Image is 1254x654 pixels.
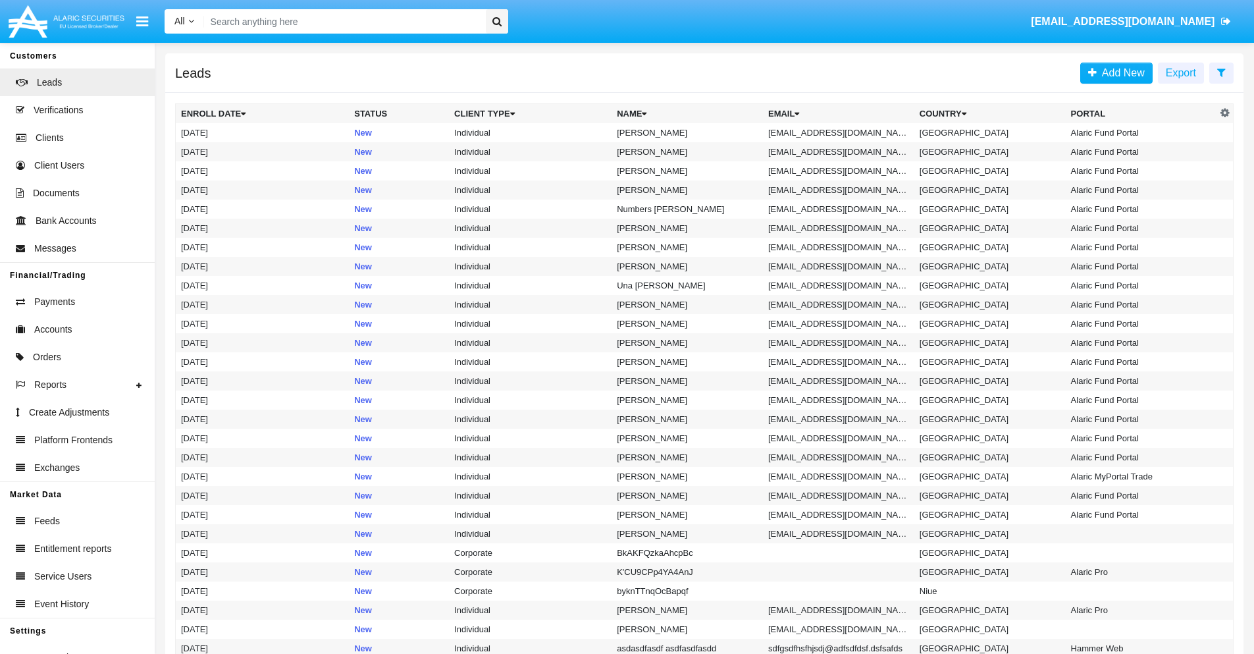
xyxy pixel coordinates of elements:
[449,486,612,505] td: Individual
[612,391,763,410] td: [PERSON_NAME]
[914,601,1066,620] td: [GEOGRAPHIC_DATA]
[763,257,914,276] td: [EMAIL_ADDRESS][DOMAIN_NAME]
[612,562,763,582] td: K'CU9CPp4YA4AnJ
[449,391,612,410] td: Individual
[763,448,914,467] td: [EMAIL_ADDRESS][DOMAIN_NAME]
[763,429,914,448] td: [EMAIL_ADDRESS][DOMAIN_NAME]
[612,295,763,314] td: [PERSON_NAME]
[1166,67,1196,78] span: Export
[1066,238,1217,257] td: Alaric Fund Portal
[914,371,1066,391] td: [GEOGRAPHIC_DATA]
[914,333,1066,352] td: [GEOGRAPHIC_DATA]
[349,180,449,200] td: New
[914,543,1066,562] td: [GEOGRAPHIC_DATA]
[176,200,350,219] td: [DATE]
[176,238,350,257] td: [DATE]
[34,433,113,447] span: Platform Frontends
[763,219,914,238] td: [EMAIL_ADDRESS][DOMAIN_NAME]
[449,257,612,276] td: Individual
[1066,429,1217,448] td: Alaric Fund Portal
[349,142,449,161] td: New
[176,352,350,371] td: [DATE]
[612,524,763,543] td: [PERSON_NAME]
[174,16,185,26] span: All
[914,391,1066,410] td: [GEOGRAPHIC_DATA]
[449,562,612,582] td: Corporate
[176,448,350,467] td: [DATE]
[763,391,914,410] td: [EMAIL_ADDRESS][DOMAIN_NAME]
[176,219,350,238] td: [DATE]
[914,524,1066,543] td: [GEOGRAPHIC_DATA]
[1066,123,1217,142] td: Alaric Fund Portal
[612,448,763,467] td: [PERSON_NAME]
[914,429,1066,448] td: [GEOGRAPHIC_DATA]
[612,467,763,486] td: [PERSON_NAME]
[914,314,1066,333] td: [GEOGRAPHIC_DATA]
[176,524,350,543] td: [DATE]
[1066,295,1217,314] td: Alaric Fund Portal
[914,180,1066,200] td: [GEOGRAPHIC_DATA]
[1066,448,1217,467] td: Alaric Fund Portal
[349,582,449,601] td: New
[449,238,612,257] td: Individual
[612,486,763,505] td: [PERSON_NAME]
[612,238,763,257] td: [PERSON_NAME]
[612,429,763,448] td: [PERSON_NAME]
[449,123,612,142] td: Individual
[763,486,914,505] td: [EMAIL_ADDRESS][DOMAIN_NAME]
[449,180,612,200] td: Individual
[449,543,612,562] td: Corporate
[763,314,914,333] td: [EMAIL_ADDRESS][DOMAIN_NAME]
[349,295,449,314] td: New
[34,461,80,475] span: Exchanges
[763,620,914,639] td: [EMAIL_ADDRESS][DOMAIN_NAME]
[33,186,80,200] span: Documents
[914,257,1066,276] td: [GEOGRAPHIC_DATA]
[1080,63,1153,84] a: Add New
[349,371,449,391] td: New
[1066,142,1217,161] td: Alaric Fund Portal
[914,562,1066,582] td: [GEOGRAPHIC_DATA]
[36,214,97,228] span: Bank Accounts
[914,219,1066,238] td: [GEOGRAPHIC_DATA]
[176,601,350,620] td: [DATE]
[176,562,350,582] td: [DATE]
[914,104,1066,124] th: Country
[34,323,72,337] span: Accounts
[34,159,84,173] span: Client Users
[176,161,350,180] td: [DATE]
[763,333,914,352] td: [EMAIL_ADDRESS][DOMAIN_NAME]
[914,200,1066,219] td: [GEOGRAPHIC_DATA]
[449,505,612,524] td: Individual
[34,242,76,256] span: Messages
[34,542,112,556] span: Entitlement reports
[763,142,914,161] td: [EMAIL_ADDRESS][DOMAIN_NAME]
[449,142,612,161] td: Individual
[349,219,449,238] td: New
[1066,467,1217,486] td: Alaric MyPortal Trade
[33,350,61,364] span: Orders
[349,620,449,639] td: New
[612,333,763,352] td: [PERSON_NAME]
[34,514,60,528] span: Feeds
[1066,352,1217,371] td: Alaric Fund Portal
[176,410,350,429] td: [DATE]
[449,295,612,314] td: Individual
[349,257,449,276] td: New
[612,582,763,601] td: byknTTnqOcBapqf
[612,180,763,200] td: [PERSON_NAME]
[1066,314,1217,333] td: Alaric Fund Portal
[914,410,1066,429] td: [GEOGRAPHIC_DATA]
[349,104,449,124] th: Status
[1066,486,1217,505] td: Alaric Fund Portal
[1066,276,1217,295] td: Alaric Fund Portal
[1066,601,1217,620] td: Alaric Pro
[449,429,612,448] td: Individual
[204,9,481,34] input: Search
[763,467,914,486] td: [EMAIL_ADDRESS][DOMAIN_NAME]
[36,131,64,145] span: Clients
[349,562,449,582] td: New
[612,257,763,276] td: [PERSON_NAME]
[176,505,350,524] td: [DATE]
[763,161,914,180] td: [EMAIL_ADDRESS][DOMAIN_NAME]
